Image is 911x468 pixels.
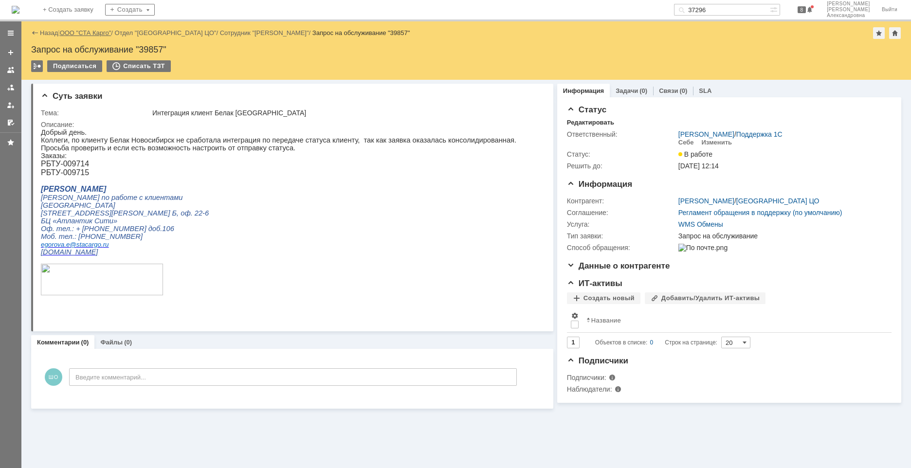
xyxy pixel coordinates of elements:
[115,29,220,36] div: /
[31,45,901,54] div: Запрос на обслуживание "39857"
[678,130,783,138] div: /
[567,150,676,158] div: Статус:
[40,29,58,36] a: Назад
[678,244,728,252] img: По почте.png
[567,232,676,240] div: Тип заявки:
[827,1,870,7] span: [PERSON_NAME]
[583,308,884,333] th: Название
[678,209,842,216] a: Регламент обращения в поддержку (по умолчанию)
[873,27,885,39] div: Добавить в избранное
[41,109,150,117] div: Тема:
[659,87,678,94] a: Связи
[650,337,654,348] div: 0
[152,109,538,117] div: Интеграция клиент Белак [GEOGRAPHIC_DATA]
[827,13,870,18] span: Александровна
[736,130,783,138] a: Поддержка 1С
[595,337,717,348] i: Строк на странице:
[100,339,123,346] a: Файлы
[105,4,155,16] div: Создать
[567,374,665,381] div: Подписчики:
[37,339,80,346] a: Комментарии
[3,97,18,113] a: Мои заявки
[12,6,19,14] img: logo
[678,139,694,146] div: Себе
[702,139,732,146] div: Изменить
[567,279,622,288] span: ИТ-активы
[81,339,89,346] div: (0)
[124,339,132,346] div: (0)
[567,356,628,365] span: Подписчики
[678,197,820,205] div: /
[3,45,18,60] a: Создать заявку
[639,87,647,94] div: (0)
[770,4,780,14] span: Расширенный поиск
[41,91,102,101] span: Суть заявки
[220,29,309,36] a: Сотрудник "[PERSON_NAME]"
[736,197,820,205] a: [GEOGRAPHIC_DATA] ЦО
[60,29,111,36] a: ООО "СТА Карго"
[567,261,670,270] span: Данные о контрагенте
[23,112,25,120] span: .
[3,62,18,78] a: Заявки на командах
[62,112,68,120] span: ru
[563,87,604,94] a: Информация
[591,317,621,324] div: Название
[616,87,638,94] a: Задачи
[567,244,676,252] div: Способ обращения:
[25,112,29,120] span: e
[567,105,606,114] span: Статус
[3,80,18,95] a: Заявки в моей ответственности
[678,232,887,240] div: Запрос на обслуживание
[45,368,62,386] span: ШО
[220,29,312,36] div: /
[678,220,723,228] a: WMS Обмены
[678,150,712,158] span: В работе
[678,197,734,205] a: [PERSON_NAME]
[12,6,19,14] a: Перейти на домашнюю страницу
[678,162,719,170] span: [DATE] 12:14
[29,112,36,120] span: @
[41,121,540,128] div: Описание:
[60,112,62,120] span: .
[60,29,115,36] div: /
[567,162,676,170] div: Решить до:
[567,180,632,189] span: Информация
[798,6,806,13] span: 8
[678,130,734,138] a: [PERSON_NAME]
[31,60,43,72] div: Работа с массовостью
[36,112,60,120] span: stacargo
[567,220,676,228] div: Услуга:
[567,197,676,205] div: Контрагент:
[567,119,614,126] div: Редактировать
[312,29,410,36] div: Запрос на обслуживание "39857"
[567,385,665,393] div: Наблюдатели:
[595,339,647,346] span: Объектов в списке:
[58,29,59,36] div: |
[115,29,217,36] a: Отдел "[GEOGRAPHIC_DATA] ЦО"
[567,209,676,216] div: Соглашение:
[889,27,901,39] div: Сделать домашней страницей
[679,87,687,94] div: (0)
[3,115,18,130] a: Мои согласования
[827,7,870,13] span: [PERSON_NAME]
[699,87,711,94] a: SLA
[567,130,676,138] div: Ответственный:
[571,312,579,320] span: Настройки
